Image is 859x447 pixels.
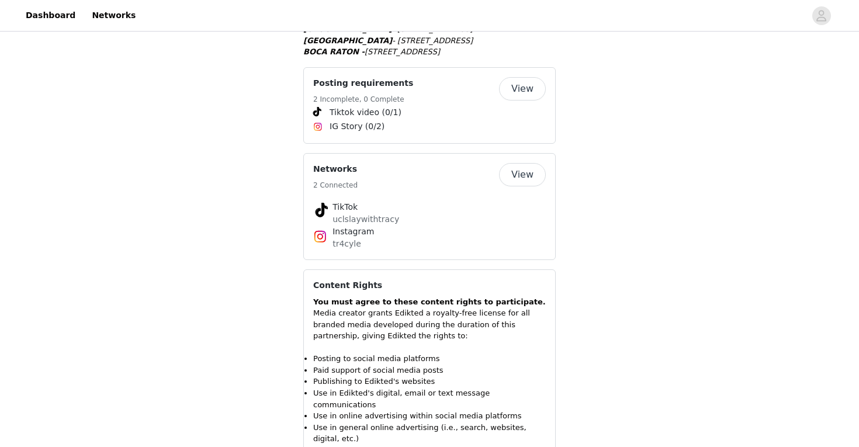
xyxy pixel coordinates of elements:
[332,238,527,250] p: tr4cyle
[19,2,82,29] a: Dashboard
[303,67,556,144] div: Posting requirements
[332,201,527,213] h4: TikTok
[313,307,546,342] p: Media creator grants Edikted a royalty-free license for all branded media developed during the du...
[313,297,546,306] strong: You must agree to these content rights to participate.
[313,376,546,387] li: Publishing to Edikted's websites
[365,47,440,56] em: [STREET_ADDRESS]
[313,230,327,244] img: Instagram Icon
[330,106,401,119] span: Tiktok video (0/1)
[313,77,413,89] h4: Posting requirements
[499,77,546,101] button: View
[313,122,323,131] img: Instagram Icon
[313,410,546,422] li: Use in online advertising within social media platforms
[303,36,473,45] em: - [STREET_ADDRESS]
[313,387,546,410] li: Use in Edikted's digital, email or text message communications
[332,226,527,238] h4: Instagram
[313,422,546,445] li: Use in general online advertising (i.e., search, websites, digital, etc.)
[313,365,546,376] li: Paid support of social media posts
[816,6,827,25] div: avatar
[330,120,385,133] span: IG Story (0/2)
[303,36,392,45] strong: [GEOGRAPHIC_DATA]
[499,163,546,186] button: View
[303,153,556,260] div: Networks
[332,213,527,226] p: uclslaywithtracy
[313,94,413,105] h5: 2 Incomplete, 0 Complete
[313,353,546,365] li: Posting to social media platforms
[85,2,143,29] a: Networks
[313,163,358,175] h4: Networks
[313,279,382,292] h4: Content Rights
[303,47,365,56] em: BOCA RATON -
[313,180,358,190] h5: 2 Connected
